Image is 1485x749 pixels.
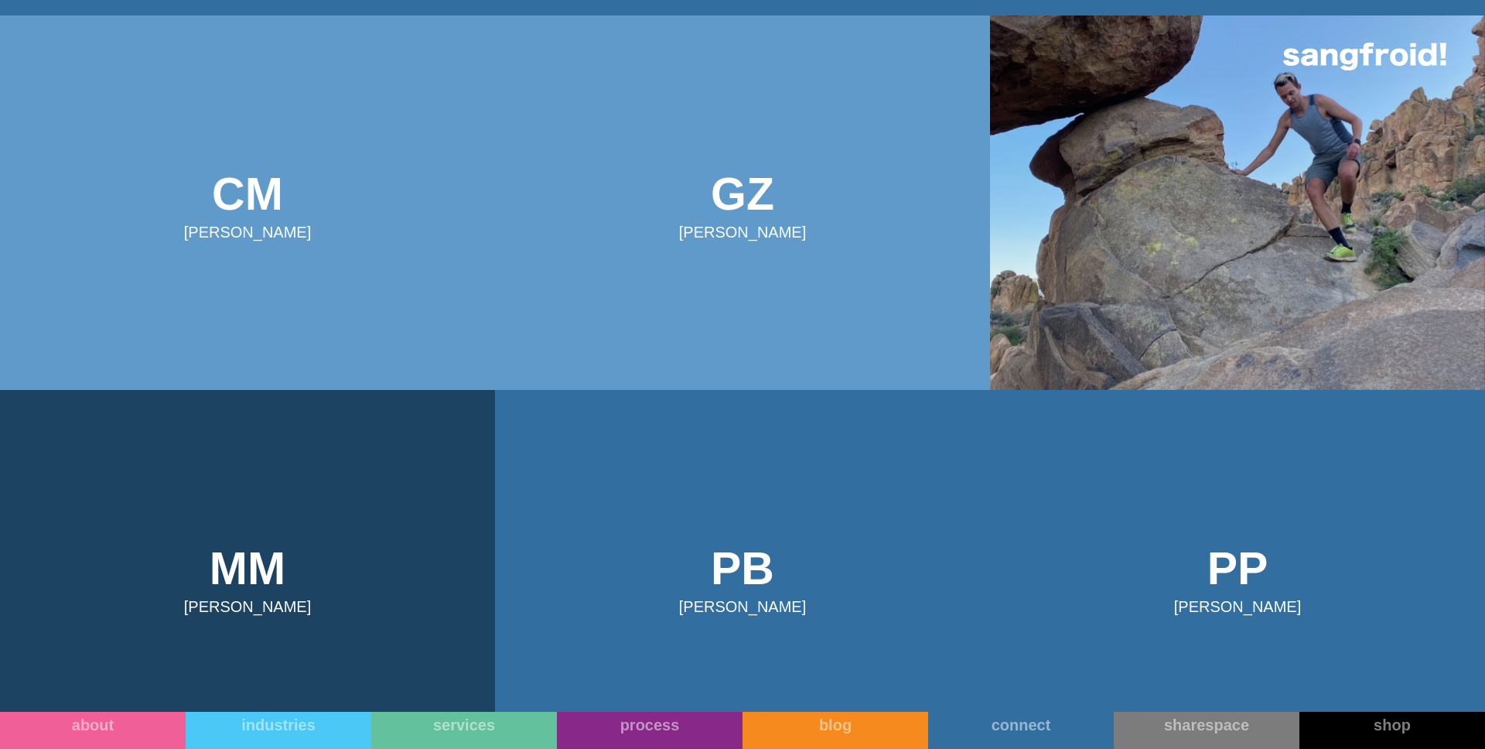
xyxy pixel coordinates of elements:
[210,539,285,599] div: MM
[1114,712,1299,749] a: sharespace
[601,292,647,301] a: privacy policy
[184,598,311,615] div: [PERSON_NAME]
[557,712,742,749] a: process
[184,224,311,241] div: [PERSON_NAME]
[742,716,928,734] div: blog
[928,712,1114,749] a: connect
[990,15,1485,390] a: JP[PERSON_NAME]
[1299,716,1485,734] div: shop
[371,716,557,734] div: services
[928,716,1114,734] div: connect
[495,15,990,390] a: GZ[PERSON_NAME]
[711,165,774,224] div: GZ
[679,224,806,241] div: [PERSON_NAME]
[186,716,371,734] div: industries
[557,716,742,734] div: process
[1114,716,1299,734] div: sharespace
[1299,712,1485,749] a: shop
[371,712,557,749] a: services
[186,712,371,749] a: industries
[212,165,283,224] div: CM
[1283,43,1446,70] img: logo
[742,712,928,749] a: blog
